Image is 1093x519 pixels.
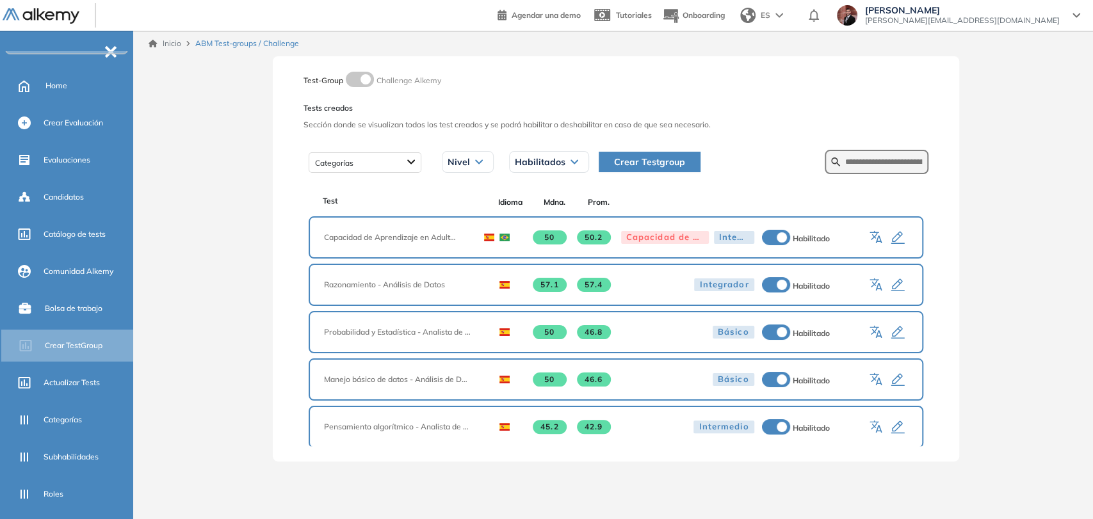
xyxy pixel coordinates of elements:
span: Evaluaciones [44,154,90,166]
span: Nivel [448,157,470,167]
span: Tests creados [304,102,928,114]
span: Agendar una demo [512,10,581,20]
span: 50 [533,230,567,244]
div: Básico [713,373,754,386]
div: Widget de chat [1029,458,1093,519]
span: 46.6 [577,372,611,387]
span: Mdna. [532,196,576,208]
span: Actualizar Tests [44,377,100,388]
span: Habilitado [793,423,830,433]
span: Idioma [489,196,533,208]
span: Habilitado [793,328,830,338]
span: Habilitado [793,376,830,385]
span: Home [45,80,67,92]
img: ESP [499,376,510,383]
span: 50 [533,325,567,339]
span: Categorías [44,414,82,426]
img: Logo [3,8,79,24]
img: ESP [499,423,510,431]
span: Onboarding [683,10,725,20]
img: ESP [499,281,510,289]
span: Crear Testgroup [614,155,685,169]
button: Onboarding [662,2,725,29]
img: ESP [484,234,494,241]
span: 57.4 [577,278,611,292]
span: 57.1 [533,278,567,292]
span: 45.2 [533,420,567,434]
div: Integrador [694,278,754,291]
span: Crear Evaluación [44,117,103,129]
iframe: Chat Widget [1029,458,1093,519]
span: Pensamiento algorítmico - Analista de datos [324,421,482,433]
div: Integrador [714,231,754,244]
button: Crear Testgroup [599,152,700,172]
img: BRA [499,234,510,241]
a: Inicio [149,38,181,49]
span: Challenge Alkemy [376,76,441,85]
span: 46.8 [577,325,611,339]
a: Agendar una demo [498,6,581,22]
span: Subhabilidades [44,451,99,463]
span: Bolsa de trabajo [45,303,102,314]
span: Prom. [576,196,620,208]
span: ES [761,10,770,21]
span: ABM Test-groups / Challenge [195,38,299,49]
span: Capacidad de Aprendizaje en Adultos [324,232,466,243]
span: Habilitados [515,157,565,167]
img: world [740,8,756,23]
span: 42.9 [577,420,611,434]
span: [PERSON_NAME][EMAIL_ADDRESS][DOMAIN_NAME] [865,15,1060,26]
span: 50.2 [577,230,611,244]
img: arrow [775,13,783,18]
span: Test [323,195,338,207]
span: Razonamiento - Análisis de Datos [324,279,482,291]
span: Catálogo de tests [44,228,106,240]
span: Candidatos [44,191,84,203]
span: Test-Group [304,76,343,85]
span: Crear TestGroup [45,340,102,351]
span: 50 [533,372,567,387]
span: Roles [44,488,63,500]
div: Intermedio [693,420,754,433]
span: Comunidad Alkemy [44,266,113,277]
span: Probabilidad y Estadística - Analista de Datos [324,326,482,338]
span: Habilitado [793,281,830,291]
span: [PERSON_NAME] [865,5,1060,15]
span: Tutoriales [616,10,652,20]
div: Básico [713,326,754,339]
img: ESP [499,328,510,336]
div: Capacidad de Pensamiento [621,231,709,244]
span: Sección donde se visualizan todos los test creados y se podrá habilitar o deshabilitar en caso de... [304,119,928,131]
span: Habilitado [793,234,830,243]
span: Manejo básico de datos - Análisis de Datos [324,374,482,385]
